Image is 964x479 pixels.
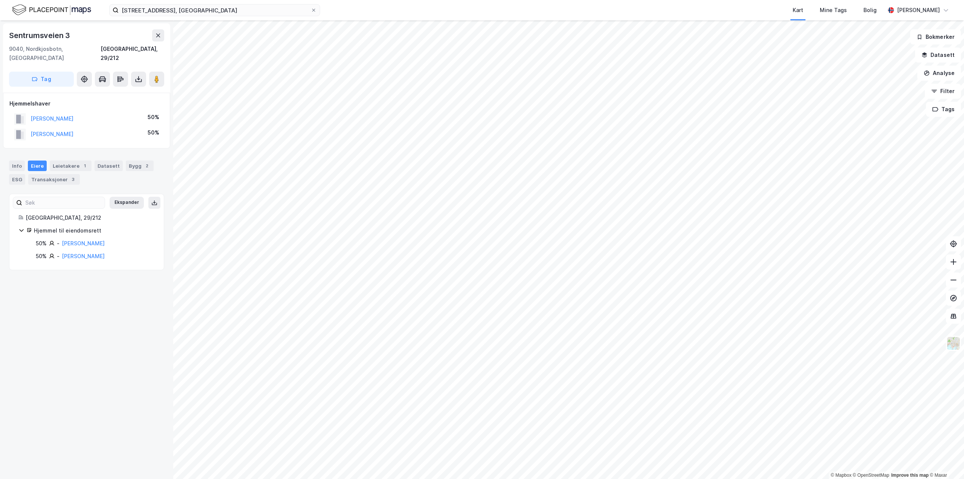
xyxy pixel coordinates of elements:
div: 2 [143,162,151,170]
img: logo.f888ab2527a4732fd821a326f86c7f29.svg [12,3,91,17]
a: [PERSON_NAME] [62,240,105,246]
div: [PERSON_NAME] [897,6,940,15]
div: 50% [36,252,47,261]
a: [PERSON_NAME] [62,253,105,259]
div: Kontrollprogram for chat [926,443,964,479]
div: [GEOGRAPHIC_DATA], 29/212 [101,44,164,63]
button: Bokmerker [910,29,961,44]
iframe: Chat Widget [926,443,964,479]
div: Bygg [126,161,154,171]
div: Transaksjoner [28,174,80,185]
a: Improve this map [891,473,929,478]
div: 3 [69,176,77,183]
button: Analyse [917,66,961,81]
div: Datasett [95,161,123,171]
div: Hjemmel til eiendomsrett [34,226,155,235]
button: Filter [925,84,961,99]
button: Tags [926,102,961,117]
div: 9040, Nordkjosbotn, [GEOGRAPHIC_DATA] [9,44,101,63]
div: Bolig [863,6,877,15]
div: - [57,252,59,261]
button: Ekspander [110,197,144,209]
img: Z [946,336,961,350]
a: OpenStreetMap [853,473,889,478]
div: 50% [36,239,47,248]
div: - [57,239,59,248]
div: Hjemmelshaver [9,99,164,108]
div: Mine Tags [820,6,847,15]
div: ESG [9,174,25,185]
div: Eiere [28,161,47,171]
div: Kart [793,6,803,15]
button: Tag [9,72,74,87]
a: Mapbox [831,473,851,478]
div: 50% [148,113,159,122]
div: Sentrumsveien 3 [9,29,72,41]
div: Leietakere [50,161,92,171]
div: Info [9,161,25,171]
input: Søk på adresse, matrikkel, gårdeiere, leietakere eller personer [119,5,311,16]
button: Datasett [915,47,961,63]
div: 50% [148,128,159,137]
input: Søk [22,197,105,208]
div: 1 [81,162,88,170]
div: [GEOGRAPHIC_DATA], 29/212 [26,213,155,222]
